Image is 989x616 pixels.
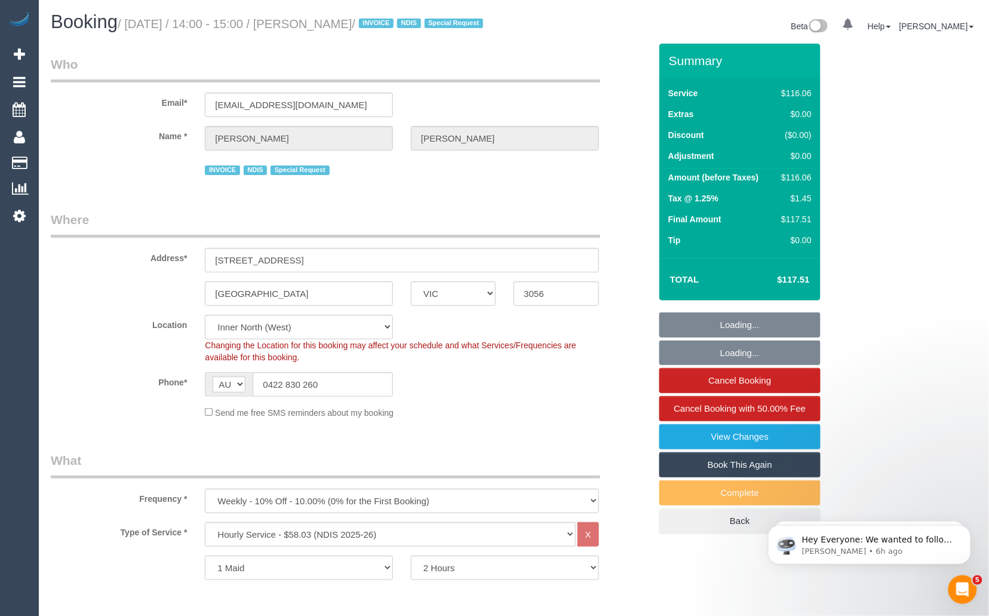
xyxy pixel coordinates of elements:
div: ($0.00) [777,129,812,141]
span: NDIS [244,166,267,175]
span: Special Request [271,166,329,175]
label: Amount (before Taxes) [668,171,758,183]
label: Extras [668,108,694,120]
div: $117.51 [777,213,812,225]
div: $1.45 [777,192,812,204]
a: View Changes [659,424,821,449]
input: First Name* [205,126,393,151]
span: Special Request [425,19,483,28]
span: Changing the Location for this booking may affect your schedule and what Services/Frequencies are... [205,341,576,362]
label: Tip [668,234,681,246]
input: Email* [205,93,393,117]
label: Type of Service * [42,522,196,538]
label: Service [668,87,698,99]
img: New interface [808,19,828,35]
img: Automaid Logo [7,12,31,29]
a: [PERSON_NAME] [899,22,974,31]
span: Hey Everyone: We wanted to follow up and let you know we have been closely monitoring the account... [52,35,204,163]
legend: What [51,452,600,479]
label: Location [42,315,196,331]
a: Beta [791,22,828,31]
div: $0.00 [777,234,812,246]
div: $0.00 [777,150,812,162]
iframe: Intercom notifications message [750,500,989,584]
a: Back [659,508,821,534]
a: Cancel Booking with 50.00% Fee [659,396,821,421]
iframe: Intercom live chat [948,575,977,604]
input: Phone* [253,372,393,397]
span: Send me free SMS reminders about my booking [215,408,394,418]
legend: Who [51,56,600,82]
small: / [DATE] / 14:00 - 15:00 / [PERSON_NAME] [118,17,487,30]
a: Book This Again [659,452,821,477]
div: $116.06 [777,87,812,99]
span: Booking [51,11,118,32]
div: $0.00 [777,108,812,120]
label: Discount [668,129,704,141]
a: Cancel Booking [659,368,821,393]
h3: Summary [669,54,815,68]
h4: $117.51 [742,275,810,285]
div: $116.06 [777,171,812,183]
span: 5 [973,575,982,585]
label: Frequency * [42,489,196,505]
p: Message from Ellie, sent 6h ago [52,46,206,57]
label: Email* [42,93,196,109]
input: Post Code* [514,281,598,306]
label: Name * [42,126,196,142]
input: Suburb* [205,281,393,306]
label: Adjustment [668,150,714,162]
span: / [352,17,487,30]
label: Phone* [42,372,196,388]
legend: Where [51,211,600,238]
span: INVOICE [359,19,394,28]
label: Final Amount [668,213,721,225]
span: INVOICE [205,166,239,175]
span: Cancel Booking with 50.00% Fee [674,403,806,413]
label: Tax @ 1.25% [668,192,718,204]
span: NDIS [397,19,420,28]
a: Help [868,22,891,31]
strong: Total [670,274,699,284]
input: Last Name* [411,126,599,151]
label: Address* [42,248,196,264]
